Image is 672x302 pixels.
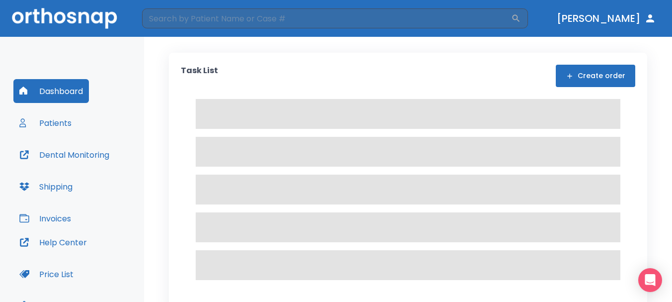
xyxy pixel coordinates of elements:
button: Invoices [13,206,77,230]
button: Create order [556,65,635,87]
img: Orthosnap [12,8,117,28]
button: Price List [13,262,79,286]
p: Task List [181,65,218,87]
button: Help Center [13,230,93,254]
button: Patients [13,111,77,135]
button: Dental Monitoring [13,143,115,167]
div: Open Intercom Messenger [638,268,662,292]
button: Shipping [13,175,78,199]
button: Dashboard [13,79,89,103]
button: [PERSON_NAME] [553,9,660,27]
input: Search by Patient Name or Case # [142,8,511,28]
